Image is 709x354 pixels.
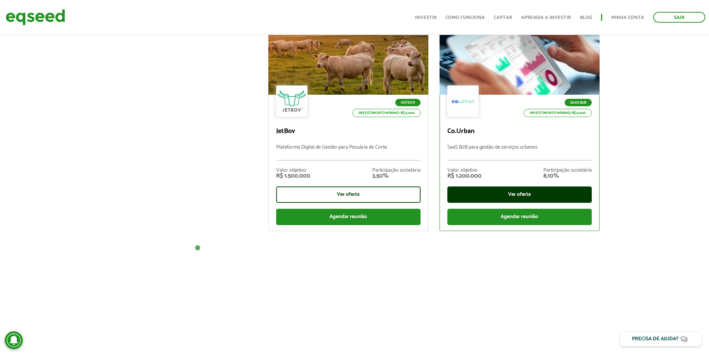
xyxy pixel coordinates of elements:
[352,109,421,117] p: Investimento mínimo: R$ 5.000
[276,168,310,173] div: Valor objetivo
[494,15,512,20] a: Captar
[276,209,421,225] div: Agendar reunião
[445,15,485,20] a: Como funciona
[580,15,592,20] a: Blog
[276,173,310,179] div: R$ 1.500.000
[447,127,592,136] p: Co.Urban
[447,209,592,225] div: Agendar reunião
[653,12,705,23] a: Sair
[447,173,482,179] div: R$ 1.200.000
[6,7,65,27] img: EqSeed
[447,168,482,173] div: Valor objetivo
[276,127,421,136] p: JetBov
[524,109,592,117] p: Investimento mínimo: R$ 5.000
[276,144,421,160] p: Plataforma Digital de Gestão para Pecuária de Corte
[521,15,571,20] a: Aprenda a investir
[611,15,644,20] a: Minha conta
[565,99,592,106] p: SaaS B2B
[447,186,592,203] div: Ver oferta
[440,19,600,231] a: Rodada garantida SaaS B2B Investimento mínimo: R$ 5.000 Co.Urban SaaS B2B para gestão de serviços...
[372,173,421,179] div: 3,50%
[268,19,428,231] a: Rodada garantida Agtech Investimento mínimo: R$ 5.000 JetBov Plataforma Digital de Gestão para Pe...
[395,99,421,106] p: Agtech
[372,168,421,173] div: Participação societária
[543,168,592,173] div: Participação societária
[447,144,592,160] p: SaaS B2B para gestão de serviços urbanos
[543,173,592,179] div: 8,10%
[276,186,421,203] div: Ver oferta
[194,244,201,252] button: 1 of 1
[415,15,437,20] a: Investir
